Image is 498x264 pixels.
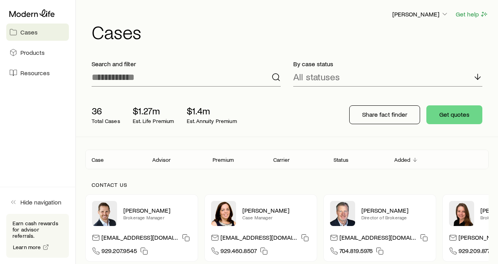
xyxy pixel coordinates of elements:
[20,69,50,77] span: Resources
[6,214,69,258] div: Earn cash rewards for advisor referrals.Learn more
[187,105,237,116] p: $1.4m
[392,10,449,18] p: [PERSON_NAME]
[273,157,290,163] p: Carrier
[211,201,236,226] img: Heather McKee
[123,214,191,221] p: Brokerage Manager
[6,193,69,211] button: Hide navigation
[449,201,474,226] img: Ellen Wall
[92,157,104,163] p: Case
[20,198,61,206] span: Hide navigation
[220,233,298,244] p: [EMAIL_ADDRESS][DOMAIN_NAME]
[101,233,179,244] p: [EMAIL_ADDRESS][DOMAIN_NAME]
[13,244,41,250] span: Learn more
[361,206,429,214] p: [PERSON_NAME]
[101,247,137,257] span: 929.207.9545
[123,206,191,214] p: [PERSON_NAME]
[242,214,310,221] p: Case Manager
[394,157,411,163] p: Added
[85,150,489,169] div: Client cases
[92,105,120,116] p: 36
[293,60,482,68] p: By case status
[242,206,310,214] p: [PERSON_NAME]
[20,28,38,36] span: Cases
[458,247,493,257] span: 929.209.8778
[92,201,117,226] img: Nick Weiler
[187,118,237,124] p: Est. Annuity Premium
[133,105,174,116] p: $1.27m
[330,201,355,226] img: Trey Wall
[13,220,63,239] p: Earn cash rewards for advisor referrals.
[426,105,482,124] button: Get quotes
[361,214,429,221] p: Director of Brokerage
[92,22,489,41] h1: Cases
[92,182,482,188] p: Contact us
[133,118,174,124] p: Est. Life Premium
[92,60,281,68] p: Search and filter
[455,10,489,19] button: Get help
[362,110,407,118] p: Share fact finder
[339,233,417,244] p: [EMAIL_ADDRESS][DOMAIN_NAME]
[349,105,420,124] button: Share fact finder
[6,24,69,41] a: Cases
[92,118,120,124] p: Total Cases
[339,247,373,257] span: 704.819.5976
[213,157,234,163] p: Premium
[293,71,340,82] p: All statuses
[6,64,69,81] a: Resources
[220,247,257,257] span: 929.460.8507
[152,157,171,163] p: Advisor
[334,157,348,163] p: Status
[392,10,449,19] button: [PERSON_NAME]
[20,49,45,56] span: Products
[6,44,69,61] a: Products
